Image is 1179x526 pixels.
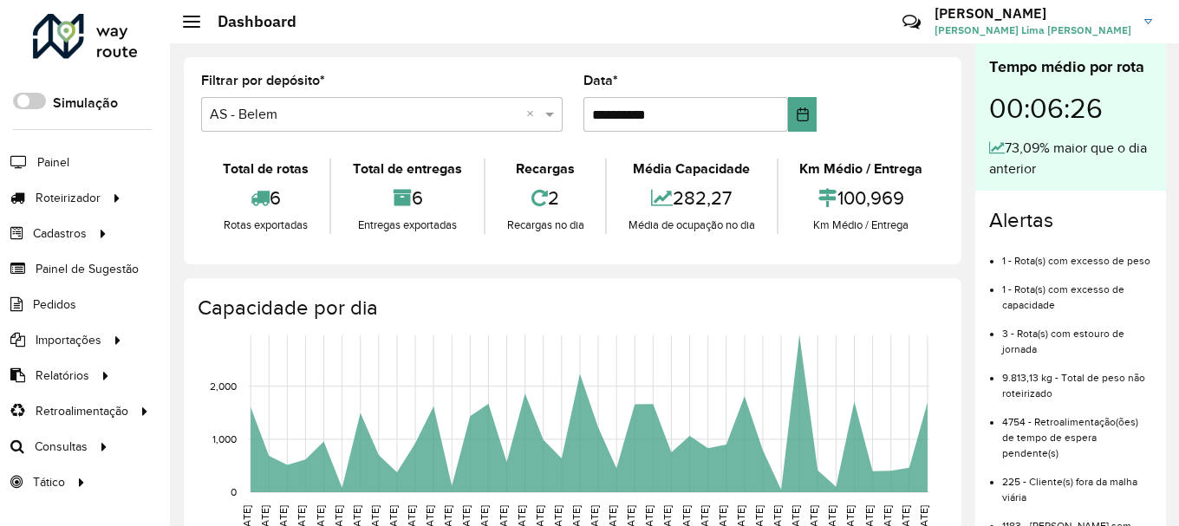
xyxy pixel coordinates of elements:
[583,70,618,91] label: Data
[35,438,88,456] span: Consultas
[36,331,101,349] span: Importações
[53,93,118,114] label: Simulação
[36,260,139,278] span: Painel de Sugestão
[231,486,237,497] text: 0
[33,224,87,243] span: Cadastros
[989,55,1152,79] div: Tempo médio por rota
[490,159,601,179] div: Recargas
[205,179,325,217] div: 6
[33,473,65,491] span: Tático
[526,104,541,125] span: Clear all
[611,179,772,217] div: 282,27
[490,179,601,217] div: 2
[783,179,940,217] div: 100,969
[783,217,940,234] div: Km Médio / Entrega
[989,208,1152,233] h4: Alertas
[201,70,325,91] label: Filtrar por depósito
[935,23,1131,38] span: [PERSON_NAME] Lima [PERSON_NAME]
[1002,269,1152,313] li: 1 - Rota(s) com excesso de capacidade
[989,138,1152,179] div: 73,09% maior que o dia anterior
[1002,240,1152,269] li: 1 - Rota(s) com excesso de peso
[783,159,940,179] div: Km Médio / Entrega
[893,3,930,41] a: Contato Rápido
[1002,357,1152,401] li: 9.813,13 kg - Total de peso não roteirizado
[205,217,325,234] div: Rotas exportadas
[36,402,128,420] span: Retroalimentação
[989,79,1152,138] div: 00:06:26
[335,179,479,217] div: 6
[1002,461,1152,505] li: 225 - Cliente(s) fora da malha viária
[205,159,325,179] div: Total de rotas
[611,217,772,234] div: Média de ocupação no dia
[212,433,237,445] text: 1,000
[935,5,1131,22] h3: [PERSON_NAME]
[1002,313,1152,357] li: 3 - Rota(s) com estouro de jornada
[788,97,817,132] button: Choose Date
[335,217,479,234] div: Entregas exportadas
[611,159,772,179] div: Média Capacidade
[33,295,76,314] span: Pedidos
[210,380,237,392] text: 2,000
[198,295,944,321] h4: Capacidade por dia
[335,159,479,179] div: Total de entregas
[37,153,69,172] span: Painel
[200,12,296,31] h2: Dashboard
[36,367,89,385] span: Relatórios
[490,217,601,234] div: Recargas no dia
[1002,401,1152,461] li: 4754 - Retroalimentação(ões) de tempo de espera pendente(s)
[36,189,101,207] span: Roteirizador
